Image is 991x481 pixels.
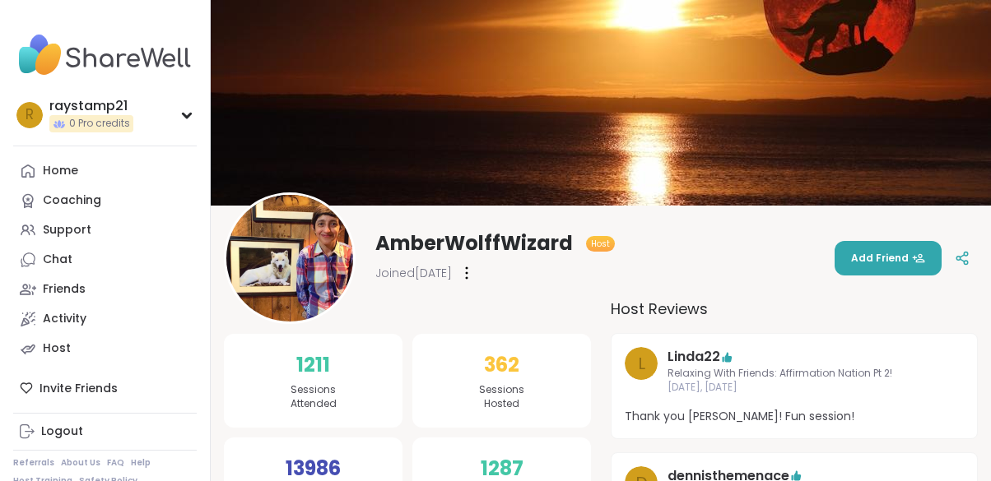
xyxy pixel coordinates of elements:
span: Joined [DATE] [375,265,452,281]
span: L [638,351,645,376]
span: Sessions Attended [291,383,337,411]
img: ShareWell Nav Logo [13,26,197,84]
div: Host [43,340,71,357]
a: Help [131,457,151,469]
button: Add Friend [835,241,942,275]
span: [DATE], [DATE] [668,381,921,395]
div: Chat [43,252,72,268]
div: Coaching [43,192,101,209]
a: Host [13,334,197,363]
a: Friends [13,275,197,304]
a: Referrals [13,457,54,469]
span: 362 [484,350,519,380]
span: 1211 [296,350,330,380]
div: Activity [43,311,86,327]
span: Thank you [PERSON_NAME]! Fun session! [625,408,964,425]
span: Sessions Hosted [479,383,524,411]
a: FAQ [107,457,124,469]
div: Invite Friends [13,373,197,403]
div: Home [43,163,78,179]
div: Support [43,222,91,238]
a: Support [13,215,197,245]
span: Add Friend [851,251,925,266]
span: r [26,104,34,126]
a: Logout [13,417,197,446]
span: Relaxing With Friends: Affirmation Nation Pt 2! [668,367,921,381]
a: Coaching [13,186,197,215]
img: AmberWolffWizard [226,195,353,321]
span: 0 Pro credits [69,117,130,131]
div: Friends [43,281,86,298]
a: L [625,347,658,395]
span: Host [591,238,610,250]
a: About Us [61,457,100,469]
div: Logout [41,423,83,440]
a: Linda22 [668,347,720,367]
a: Chat [13,245,197,275]
span: AmberWolffWizard [375,230,573,257]
a: Home [13,156,197,186]
div: raystamp21 [49,97,133,115]
a: Activity [13,304,197,334]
